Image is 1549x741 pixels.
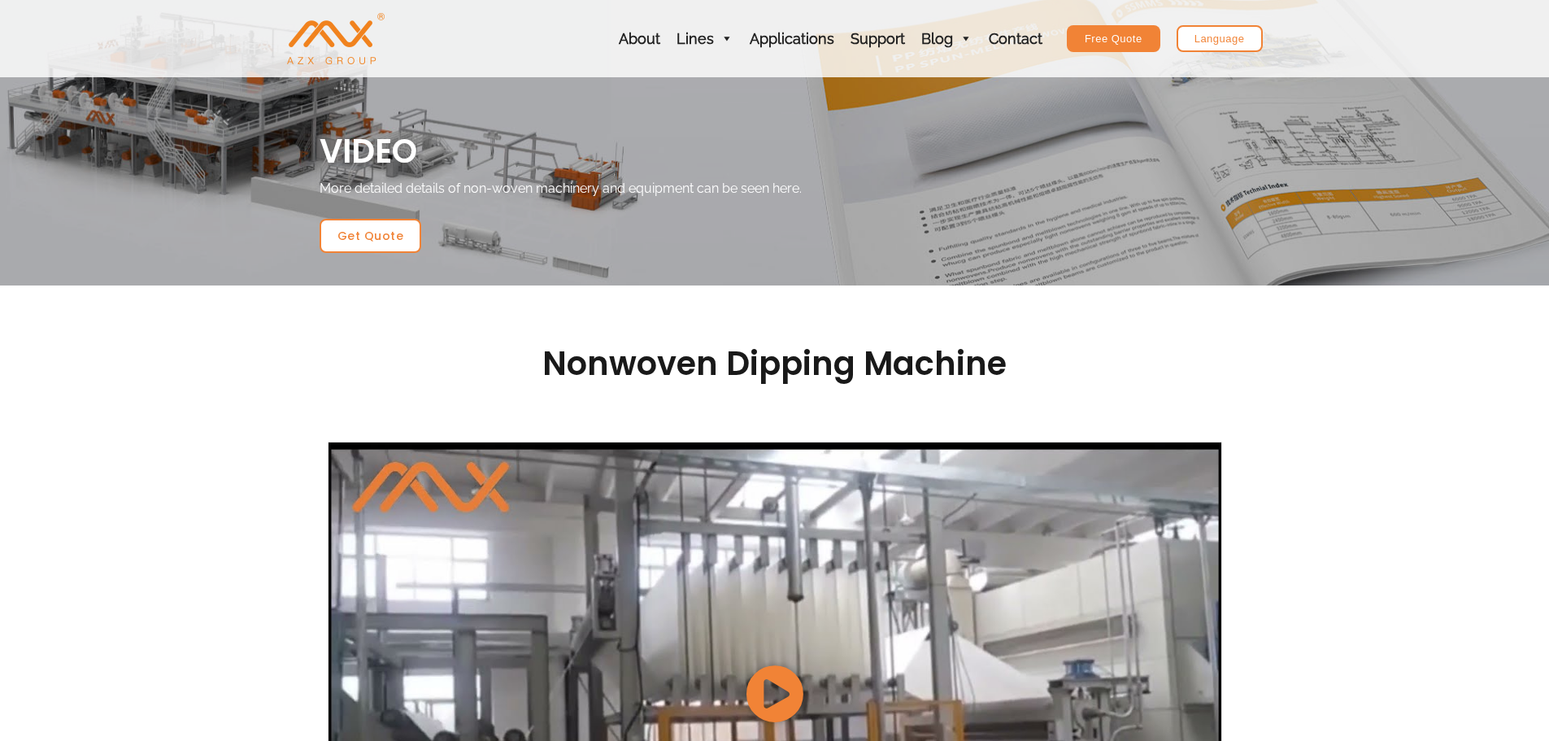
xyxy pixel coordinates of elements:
[287,30,385,46] a: AZX Nonwoven Machine
[1177,25,1263,52] a: Language
[320,219,422,253] a: Get Quote
[320,342,1230,385] h1: Nonwoven Dipping Machine​
[337,230,404,242] span: Get Quote
[1067,25,1160,52] a: Free Quote
[320,130,1230,172] h2: VIDEO
[320,181,1230,198] p: More detailed details of non-woven machinery and equipment can be seen here.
